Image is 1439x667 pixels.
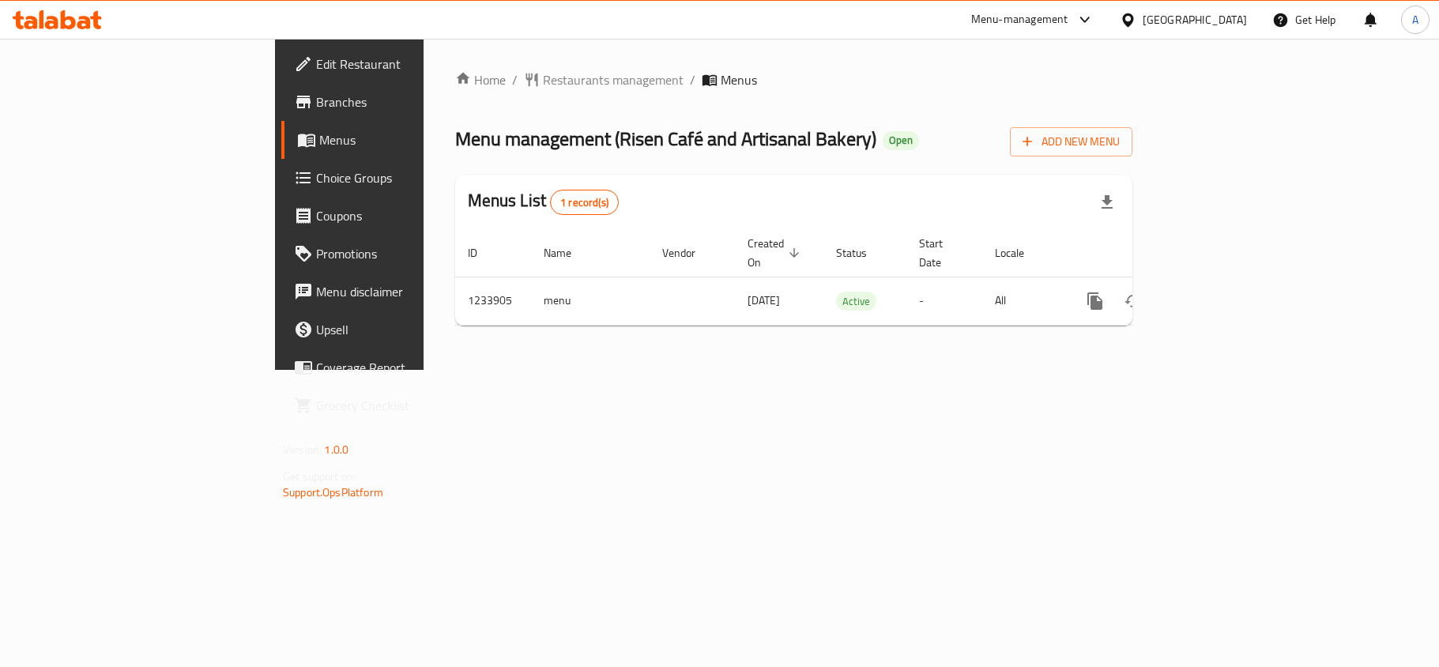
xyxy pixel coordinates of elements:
[1143,11,1247,28] div: [GEOGRAPHIC_DATA]
[1064,229,1241,277] th: Actions
[316,92,503,111] span: Branches
[1010,127,1132,156] button: Add New Menu
[883,131,919,150] div: Open
[1088,183,1126,221] div: Export file
[316,358,503,377] span: Coverage Report
[316,396,503,415] span: Grocery Checklist
[524,70,684,89] a: Restaurants management
[721,70,757,89] span: Menus
[468,243,498,262] span: ID
[283,439,322,460] span: Version:
[455,121,876,156] span: Menu management ( Risen Café and Artisanal Bakery )
[316,320,503,339] span: Upsell
[1412,11,1418,28] span: A
[531,277,650,325] td: menu
[281,273,515,311] a: Menu disclaimer
[551,195,618,210] span: 1 record(s)
[455,70,1132,89] nav: breadcrumb
[971,10,1068,29] div: Menu-management
[281,197,515,235] a: Coupons
[316,206,503,225] span: Coupons
[982,277,1064,325] td: All
[281,349,515,386] a: Coverage Report
[543,70,684,89] span: Restaurants management
[748,290,780,311] span: [DATE]
[455,229,1241,326] table: enhanced table
[281,45,515,83] a: Edit Restaurant
[883,134,919,147] span: Open
[995,243,1045,262] span: Locale
[836,292,876,311] span: Active
[281,121,515,159] a: Menus
[662,243,716,262] span: Vendor
[281,311,515,349] a: Upsell
[319,130,503,149] span: Menus
[748,234,804,272] span: Created On
[468,189,619,215] h2: Menus List
[919,234,963,272] span: Start Date
[316,55,503,73] span: Edit Restaurant
[281,386,515,424] a: Grocery Checklist
[283,482,383,503] a: Support.OpsPlatform
[316,282,503,301] span: Menu disclaimer
[906,277,982,325] td: -
[836,243,887,262] span: Status
[316,244,503,263] span: Promotions
[690,70,695,89] li: /
[283,466,356,487] span: Get support on:
[281,159,515,197] a: Choice Groups
[1114,282,1152,320] button: Change Status
[316,168,503,187] span: Choice Groups
[544,243,592,262] span: Name
[550,190,619,215] div: Total records count
[324,439,348,460] span: 1.0.0
[1023,132,1120,152] span: Add New Menu
[281,235,515,273] a: Promotions
[1076,282,1114,320] button: more
[281,83,515,121] a: Branches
